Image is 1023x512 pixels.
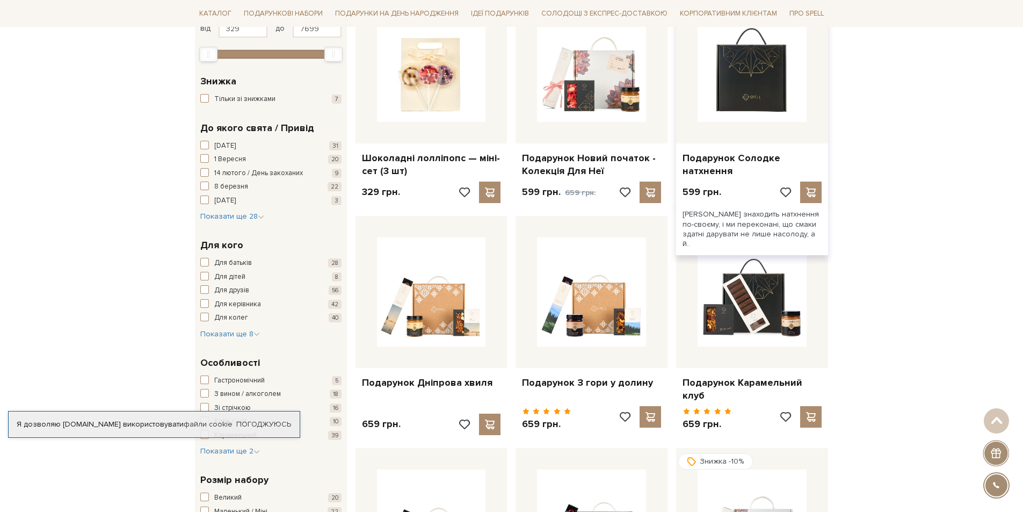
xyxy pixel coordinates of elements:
span: 20 [328,155,342,164]
button: Для батьків 28 [200,258,342,269]
div: Min [199,47,217,62]
span: Для батьків [214,258,252,269]
span: 1 Вересня [214,154,246,165]
a: Шоколадні лолліпопс — міні-сет (3 шт) [362,152,501,177]
span: 42 [328,300,342,309]
span: 8 березня [214,182,248,192]
a: Корпоративним клієнтам [676,5,781,22]
span: 9 [332,169,342,178]
span: Для дітей [214,272,245,283]
span: Для друзів [214,285,249,296]
p: 659 грн. [522,418,571,430]
span: До якого свята / Привід [200,121,314,135]
span: 8 [332,272,342,282]
span: 659 грн. [565,188,596,197]
button: Для дітей 8 [200,272,342,283]
span: Показати ще 2 [200,446,260,456]
p: 659 грн. [362,418,401,430]
button: Для керівника 42 [200,299,342,310]
button: 8 березня 22 [200,182,342,192]
span: Показати ще 28 [200,212,264,221]
button: З вином / алкоголем 18 [200,389,342,400]
a: Подарунок З гори у долину [522,377,661,389]
button: Показати ще 28 [200,211,264,222]
button: Гастрономічний 5 [200,376,342,386]
button: Зі стрічкою 16 [200,403,342,414]
span: 16 [330,403,342,413]
img: Подарунок Солодке натхнення [698,13,807,122]
input: Ціна [293,19,342,38]
div: [PERSON_NAME] знаходить натхнення по-своєму, і ми переконані, що смаки здатні дарувати не лише на... [676,203,828,255]
a: Подарунки на День народження [331,5,463,22]
button: Тільки зі знижками 7 [200,94,342,105]
a: Подарунок Дніпрова хвиля [362,377,501,389]
a: файли cookie [184,420,233,429]
p: 329 грн. [362,186,400,198]
a: Подарункові набори [240,5,327,22]
span: Гастрономічний [214,376,265,386]
span: [DATE] [214,141,236,152]
div: Знижка -10% [678,453,753,470]
a: Про Spell [785,5,828,22]
span: Для кого [200,238,243,253]
span: 31 [329,141,342,150]
span: 18 [330,390,342,399]
button: Великий 20 [200,493,342,503]
button: 1 Вересня 20 [200,154,342,165]
span: 40 [329,313,342,322]
span: З вином / алкоголем [214,389,281,400]
button: [DATE] 3 [200,196,342,206]
span: Великий [214,493,242,503]
a: Ідеї подарунків [467,5,533,22]
span: 5 [332,376,342,385]
a: Подарунок Солодке натхнення [683,152,822,177]
span: Зі стрічкою [214,403,251,414]
span: від [200,24,211,33]
p: 599 грн. [683,186,721,198]
span: Для колег [214,313,248,323]
span: до [275,24,285,33]
button: Для колег 40 [200,313,342,323]
a: Погоджуюсь [236,420,291,429]
span: [DATE] [214,196,236,206]
p: 599 грн. [522,186,596,199]
input: Ціна [219,19,267,38]
span: Тільки зі знижками [214,94,275,105]
span: Розмір набору [200,473,269,487]
span: 39 [328,431,342,440]
span: 28 [328,258,342,268]
span: 14 лютого / День закоханих [214,168,303,179]
span: Знижка [200,74,236,89]
button: Для друзів 56 [200,285,342,296]
a: Каталог [195,5,236,22]
a: Подарунок Карамельний клуб [683,377,822,402]
span: 22 [328,182,342,191]
p: 659 грн. [683,418,731,430]
a: Солодощі з експрес-доставкою [537,4,672,23]
div: Я дозволяю [DOMAIN_NAME] використовувати [9,420,300,429]
span: 3 [331,196,342,205]
button: Показати ще 2 [200,446,260,457]
a: Подарунок Новий початок - Колекція Для Неї [522,152,661,177]
span: 7 [332,95,342,104]
span: 20 [328,493,342,502]
div: Max [324,47,343,62]
span: Для керівника [214,299,261,310]
span: Особливості [200,356,260,370]
span: Показати ще 8 [200,329,260,338]
button: Показати ще 8 [200,329,260,340]
span: 10 [330,417,342,426]
button: 14 лютого / День закоханих 9 [200,168,342,179]
button: [DATE] 31 [200,141,342,152]
span: 56 [329,286,342,295]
